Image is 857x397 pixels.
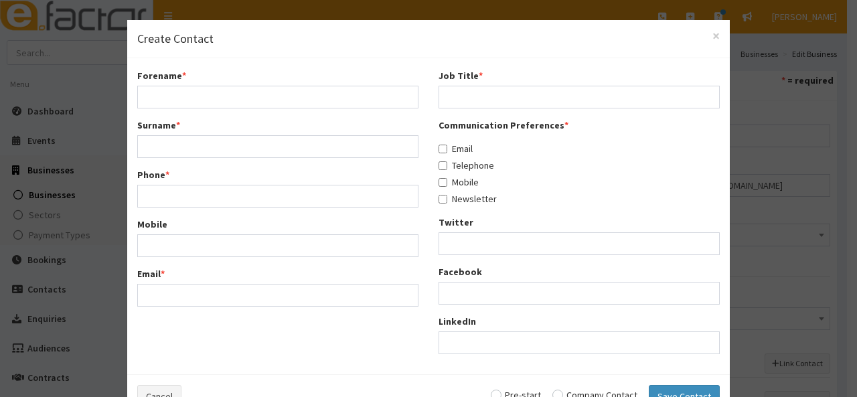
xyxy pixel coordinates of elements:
[439,265,482,279] label: Facebook
[439,195,447,204] input: Newsletter
[439,159,494,172] label: Telephone
[439,216,473,229] label: Twitter
[137,30,720,48] h4: Create Contact
[439,192,497,206] label: Newsletter
[439,178,447,187] input: Mobile
[439,69,483,82] label: Job Title
[439,175,479,189] label: Mobile
[439,142,473,155] label: Email
[137,69,186,82] label: Forename
[439,145,447,153] input: Email
[137,168,169,181] label: Phone
[137,218,167,231] label: Mobile
[712,29,720,43] button: Close
[712,27,720,45] span: ×
[137,267,165,281] label: Email
[439,161,447,170] input: Telephone
[439,118,568,132] label: Communication Preferences
[137,118,180,132] label: Surname
[439,315,476,328] label: LinkedIn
